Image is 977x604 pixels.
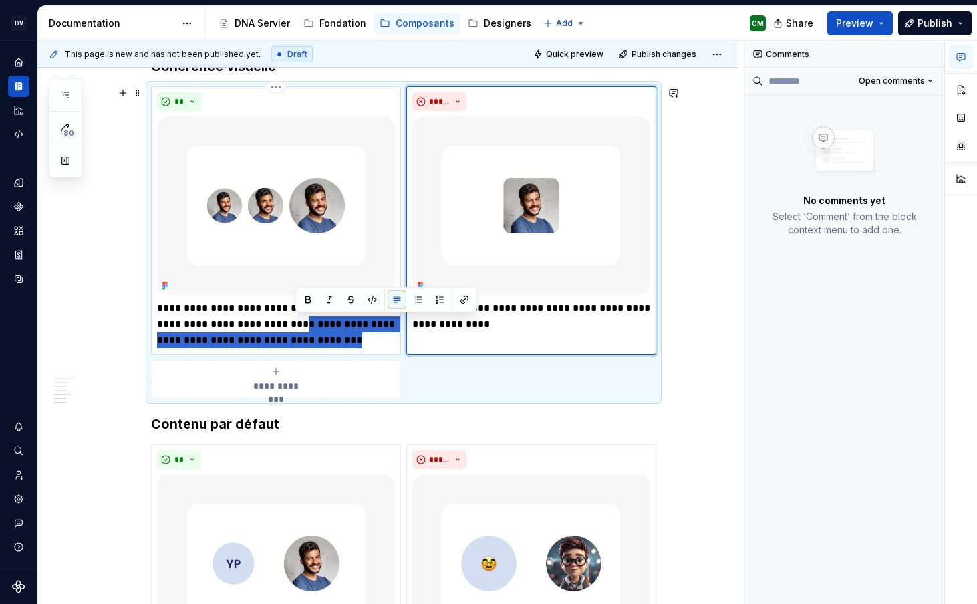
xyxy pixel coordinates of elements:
div: DV [11,15,27,31]
a: Components [8,196,29,217]
a: DNA Servier [213,13,295,34]
span: Publish changes [632,49,696,60]
button: Preview [827,11,893,35]
h3: Contenu par défaut [151,415,656,433]
button: Publish [898,11,972,35]
a: Composants [374,13,460,34]
button: Publish changes [615,45,702,64]
span: Share [786,17,813,30]
div: Documentation [49,17,175,30]
a: Storybook stories [8,244,29,266]
button: Quick preview [529,45,609,64]
a: Assets [8,220,29,241]
div: Designers [484,17,531,30]
button: Open comments [853,72,939,90]
button: Add [539,14,589,33]
button: Share [766,11,822,35]
button: DV [3,9,35,37]
a: Design tokens [8,172,29,193]
a: Analytics [8,100,29,121]
img: b05aa37b-6752-4dd7-8339-e2d2f7735d72.png [157,116,395,295]
span: Publish [918,17,952,30]
div: DNA Servier [235,17,290,30]
a: Designers [462,13,537,34]
a: Settings [8,488,29,510]
svg: Supernova Logo [12,580,25,593]
a: Code automation [8,124,29,145]
span: This page is new and has not been published yet. [65,49,261,60]
div: Fondation [319,17,366,30]
a: Data sources [8,268,29,290]
button: Contact support [8,512,29,534]
a: Documentation [8,76,29,97]
span: Quick preview [546,49,603,60]
p: Select ‘Comment’ from the block context menu to add one. [760,210,928,237]
a: Invite team [8,464,29,486]
div: Composants [396,17,454,30]
div: Comments [744,41,944,68]
p: No comments yet [803,194,885,207]
button: Notifications [8,416,29,437]
button: Search ⌘K [8,440,29,462]
span: 80 [61,128,76,138]
span: Add [556,18,573,29]
a: Home [8,52,29,73]
span: Open comments [859,76,925,86]
a: Fondation [298,13,372,34]
span: Preview [836,17,873,30]
img: 2c6df433-5ebd-499f-b0f8-f4951d06d8e0.png [412,116,650,295]
span: Draft [287,49,307,60]
div: CM [752,18,764,29]
div: Page tree [213,10,537,37]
